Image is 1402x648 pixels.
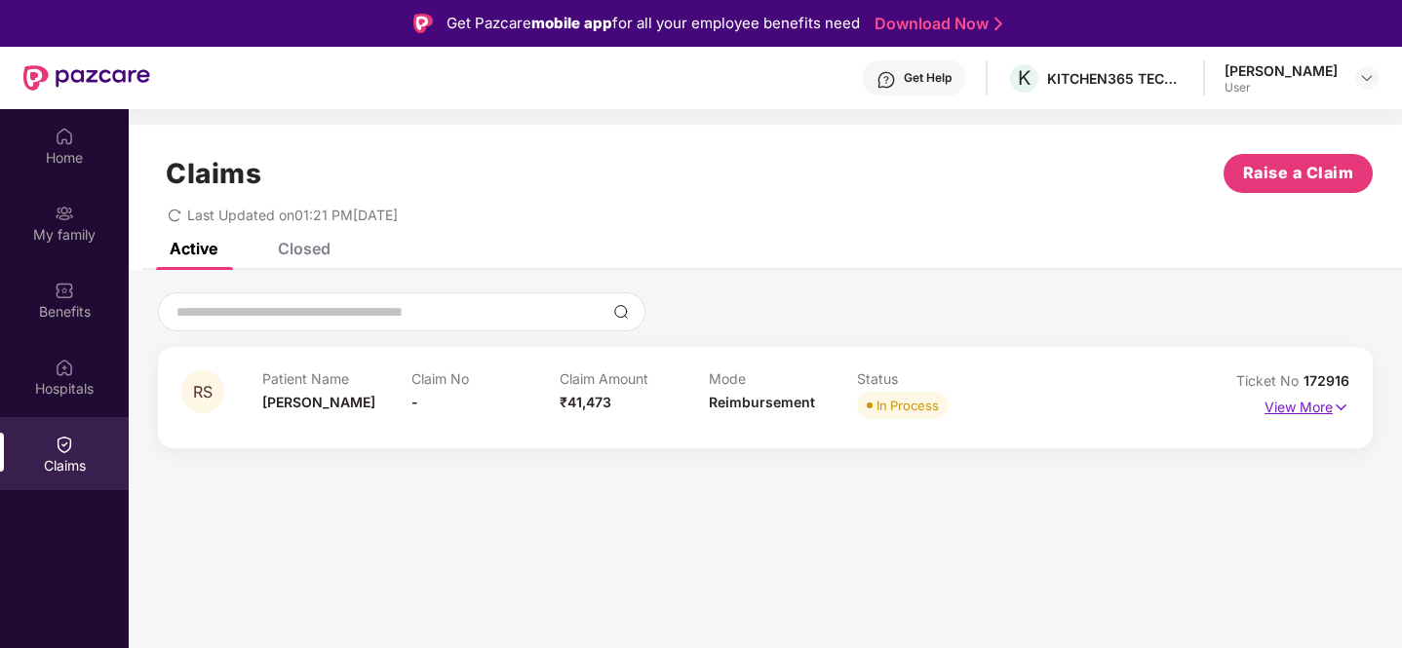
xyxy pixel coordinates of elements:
span: ₹41,473 [560,394,611,410]
h1: Claims [166,157,261,190]
img: svg+xml;base64,PHN2ZyBpZD0iSGVscC0zMngzMiIgeG1sbnM9Imh0dHA6Ly93d3cudzMub3JnLzIwMDAvc3ZnIiB3aWR0aD... [876,70,896,90]
span: redo [168,207,181,223]
span: Raise a Claim [1243,161,1354,185]
img: svg+xml;base64,PHN2ZyBpZD0iSG9zcGl0YWxzIiB4bWxucz0iaHR0cDovL3d3dy53My5vcmcvMjAwMC9zdmciIHdpZHRoPS... [55,358,74,377]
p: Patient Name [262,370,411,387]
span: [PERSON_NAME] [262,394,375,410]
img: svg+xml;base64,PHN2ZyBpZD0iQmVuZWZpdHMiIHhtbG5zPSJodHRwOi8vd3d3LnczLm9yZy8yMDAwL3N2ZyIgd2lkdGg9Ij... [55,281,74,300]
span: RS [193,384,213,400]
img: svg+xml;base64,PHN2ZyBpZD0iRHJvcGRvd24tMzJ4MzIiIHhtbG5zPSJodHRwOi8vd3d3LnczLm9yZy8yMDAwL3N2ZyIgd2... [1359,70,1375,86]
div: User [1225,80,1338,95]
div: Get Pazcare for all your employee benefits need [447,12,860,35]
p: View More [1265,392,1349,418]
div: In Process [876,396,939,415]
span: 172916 [1304,372,1349,389]
p: Claim No [411,370,561,387]
div: [PERSON_NAME] [1225,61,1338,80]
img: Stroke [994,14,1002,34]
span: Last Updated on 01:21 PM[DATE] [187,207,398,223]
div: KITCHEN365 TECHNOLOGIES PRIVATE LIMITED [1047,69,1184,88]
span: Ticket No [1236,372,1304,389]
strong: mobile app [531,14,612,32]
img: New Pazcare Logo [23,65,150,91]
img: svg+xml;base64,PHN2ZyBpZD0iQ2xhaW0iIHhtbG5zPSJodHRwOi8vd3d3LnczLm9yZy8yMDAwL3N2ZyIgd2lkdGg9IjIwIi... [55,435,74,454]
span: Reimbursement [709,394,815,410]
span: K [1018,66,1031,90]
div: Active [170,239,217,258]
div: Get Help [904,70,952,86]
img: svg+xml;base64,PHN2ZyB4bWxucz0iaHR0cDovL3d3dy53My5vcmcvMjAwMC9zdmciIHdpZHRoPSIxNyIgaGVpZ2h0PSIxNy... [1333,397,1349,418]
img: svg+xml;base64,PHN2ZyBpZD0iSG9tZSIgeG1sbnM9Imh0dHA6Ly93d3cudzMub3JnLzIwMDAvc3ZnIiB3aWR0aD0iMjAiIG... [55,127,74,146]
p: Mode [709,370,858,387]
img: Logo [413,14,433,33]
img: svg+xml;base64,PHN2ZyBpZD0iU2VhcmNoLTMyeDMyIiB4bWxucz0iaHR0cDovL3d3dy53My5vcmcvMjAwMC9zdmciIHdpZH... [613,304,629,320]
a: Download Now [875,14,996,34]
img: svg+xml;base64,PHN2ZyB3aWR0aD0iMjAiIGhlaWdodD0iMjAiIHZpZXdCb3g9IjAgMCAyMCAyMCIgZmlsbD0ibm9uZSIgeG... [55,204,74,223]
div: Closed [278,239,331,258]
span: - [411,394,418,410]
button: Raise a Claim [1224,154,1373,193]
p: Status [857,370,1006,387]
p: Claim Amount [560,370,709,387]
